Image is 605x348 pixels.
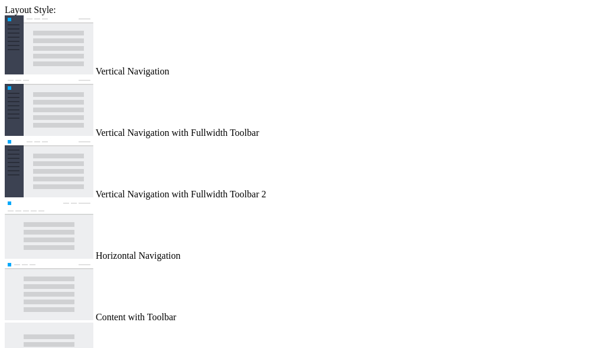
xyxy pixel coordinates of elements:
img: vertical-nav-with-full-toolbar-2.jpg [5,138,93,197]
span: Vertical Navigation with Fullwidth Toolbar 2 [96,189,266,199]
img: vertical-nav-with-full-toolbar.jpg [5,77,93,136]
img: vertical-nav.jpg [5,15,93,74]
md-radio-button: Vertical Navigation [5,15,600,77]
md-radio-button: Content with Toolbar [5,261,600,323]
md-radio-button: Vertical Navigation with Fullwidth Toolbar [5,77,600,138]
span: Content with Toolbar [96,312,176,322]
img: horizontal-nav.jpg [5,200,93,259]
span: Vertical Navigation with Fullwidth Toolbar [96,128,259,138]
span: Vertical Navigation [96,66,170,76]
md-radio-button: Horizontal Navigation [5,200,600,261]
div: Layout Style: [5,5,600,15]
span: Horizontal Navigation [96,251,181,261]
md-radio-button: Vertical Navigation with Fullwidth Toolbar 2 [5,138,600,200]
img: content-with-toolbar.jpg [5,261,93,320]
